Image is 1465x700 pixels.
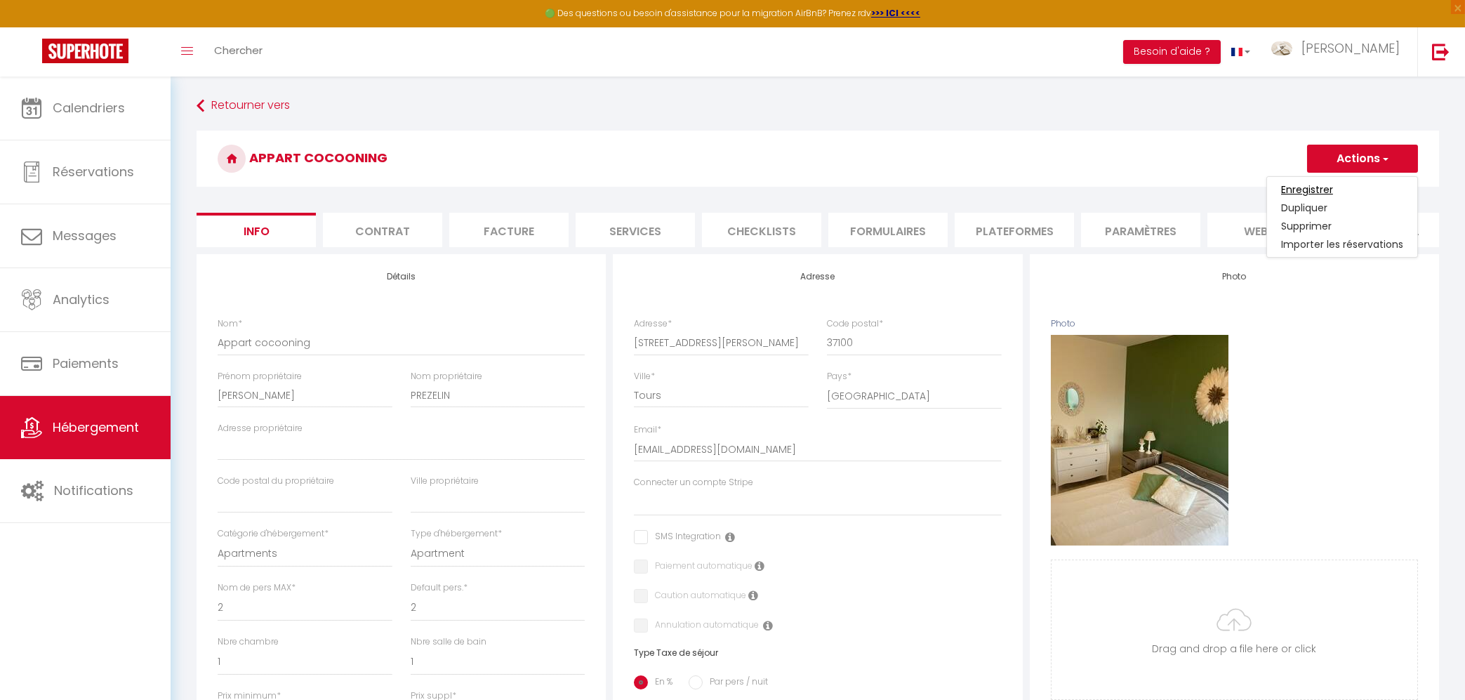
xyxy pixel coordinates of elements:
label: Connecter un compte Stripe [634,476,753,489]
label: Caution automatique [648,589,746,605]
span: Hébergement [53,418,139,436]
img: logout [1432,43,1450,60]
label: Nbre chambre [218,635,279,649]
li: Paramètres [1081,213,1200,247]
h4: Adresse [634,272,1001,282]
span: Chercher [214,43,263,58]
label: Photo [1051,317,1075,331]
span: [PERSON_NAME] [1301,39,1400,57]
img: Super Booking [42,39,128,63]
h6: Type Taxe de séjour [634,648,1001,658]
li: Info [197,213,316,247]
label: Code postal du propriétaire [218,475,334,488]
label: Nbre salle de bain [411,635,486,649]
label: Paiement automatique [648,560,753,575]
label: Adresse propriétaire [218,422,303,435]
a: Chercher [204,27,273,77]
label: Ville [634,370,655,383]
span: Calendriers [53,99,125,117]
label: Par pers / nuit [703,675,768,691]
li: Contrat [323,213,442,247]
a: >>> ICI <<<< [871,7,920,19]
button: Besoin d'aide ? [1123,40,1221,64]
label: Nom de pers MAX [218,581,296,595]
li: Plateformes [955,213,1074,247]
a: Retourner vers [197,93,1439,119]
a: Importer les réservations [1267,235,1417,253]
h4: Photo [1051,272,1418,282]
h3: Appart cocooning [197,131,1439,187]
label: Type d'hébergement [411,527,502,541]
span: Réservations [53,163,134,180]
img: ... [1271,41,1292,55]
li: Services [576,213,695,247]
h4: Détails [218,272,585,282]
a: Supprimer [1267,217,1417,235]
li: Formulaires [828,213,948,247]
label: Adresse [634,317,672,331]
span: Analytics [53,291,110,308]
button: Actions [1307,145,1418,173]
label: Ville propriétaire [411,475,479,488]
a: ... [PERSON_NAME] [1261,27,1417,77]
input: Enregistrer [1281,183,1333,197]
span: Notifications [54,482,133,499]
li: Checklists [702,213,821,247]
li: Facture [449,213,569,247]
label: Code postal [827,317,883,331]
span: Messages [53,227,117,244]
li: website [1207,213,1327,247]
label: Email [634,423,661,437]
a: Dupliquer [1267,199,1417,217]
label: Nom [218,317,242,331]
span: Paiements [53,355,119,372]
label: Nom propriétaire [411,370,482,383]
label: Pays [827,370,851,383]
label: Prénom propriétaire [218,370,302,383]
label: En % [648,675,672,691]
label: Default pers. [411,581,468,595]
label: Catégorie d'hébergement [218,527,329,541]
